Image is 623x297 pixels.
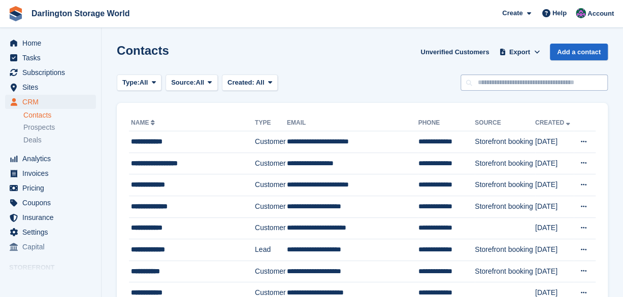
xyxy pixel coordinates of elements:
[475,115,535,131] th: Source
[550,44,608,60] a: Add a contact
[287,115,418,131] th: Email
[5,196,96,210] a: menu
[140,78,148,88] span: All
[535,239,574,261] td: [DATE]
[475,174,535,196] td: Storefront booking
[255,174,287,196] td: Customer
[22,166,83,180] span: Invoices
[255,239,287,261] td: Lead
[535,196,574,217] td: [DATE]
[171,78,195,88] span: Source:
[22,36,83,50] span: Home
[5,240,96,254] a: menu
[255,115,287,131] th: Type
[122,78,140,88] span: Type:
[255,153,287,174] td: Customer
[22,181,83,195] span: Pricing
[509,47,530,57] span: Export
[416,44,493,60] a: Unverified Customers
[22,95,83,109] span: CRM
[256,79,265,86] span: All
[535,153,574,174] td: [DATE]
[227,79,254,86] span: Created:
[22,210,83,225] span: Insurance
[576,8,586,18] img: Janine Watson
[22,51,83,65] span: Tasks
[117,44,169,57] h1: Contacts
[475,131,535,153] td: Storefront booking
[23,122,96,133] a: Prospects
[166,75,218,91] button: Source: All
[131,119,157,126] a: Name
[255,217,287,239] td: Customer
[5,95,96,109] a: menu
[22,225,83,239] span: Settings
[255,196,287,217] td: Customer
[5,36,96,50] a: menu
[255,131,287,153] td: Customer
[5,181,96,195] a: menu
[475,153,535,174] td: Storefront booking
[27,5,134,22] a: Darlington Storage World
[22,152,83,166] span: Analytics
[475,196,535,217] td: Storefront booking
[5,225,96,239] a: menu
[196,78,205,88] span: All
[222,75,278,91] button: Created: All
[5,80,96,94] a: menu
[535,119,572,126] a: Created
[5,51,96,65] a: menu
[418,115,475,131] th: Phone
[587,9,614,19] span: Account
[9,263,101,273] span: Storefront
[535,217,574,239] td: [DATE]
[255,261,287,282] td: Customer
[5,166,96,180] a: menu
[497,44,542,60] button: Export
[502,8,522,18] span: Create
[5,210,96,225] a: menu
[23,135,42,145] span: Deals
[5,152,96,166] a: menu
[475,261,535,282] td: Storefront booking
[22,240,83,254] span: Capital
[8,6,23,21] img: stora-icon-8386f47178a22dfd0bd8f6a31ec36ba5ce8667c1dd55bd0f319d3a0aa187defe.svg
[552,8,567,18] span: Help
[22,196,83,210] span: Coupons
[475,239,535,261] td: Storefront booking
[117,75,161,91] button: Type: All
[23,135,96,145] a: Deals
[5,65,96,80] a: menu
[22,80,83,94] span: Sites
[535,174,574,196] td: [DATE]
[23,123,55,132] span: Prospects
[22,65,83,80] span: Subscriptions
[535,131,574,153] td: [DATE]
[23,110,96,120] a: Contacts
[535,261,574,282] td: [DATE]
